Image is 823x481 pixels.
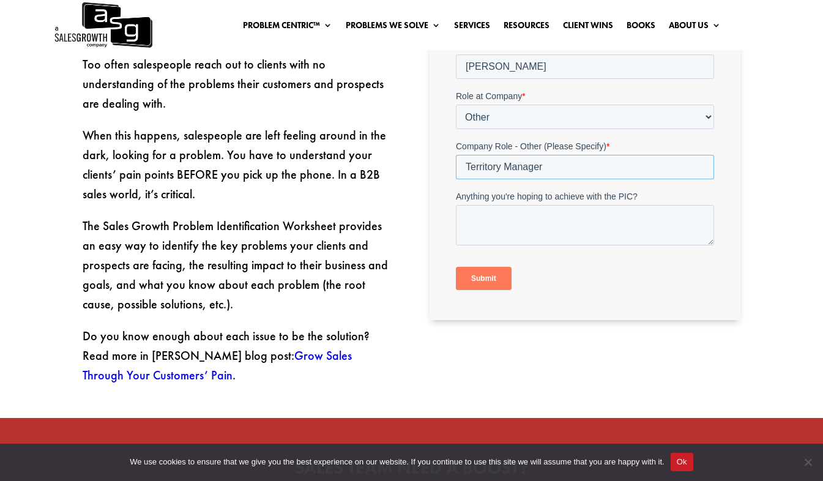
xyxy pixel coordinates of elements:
[243,21,332,34] a: Problem Centric™
[346,21,441,34] a: Problems We Solve
[563,21,613,34] a: Client Wins
[669,21,721,34] a: About Us
[83,326,393,385] p: Do you know enough about each issue to be the solution? Read more in [PERSON_NAME] blog post: .
[802,456,814,468] span: No
[130,456,664,468] span: We use cookies to ensure that we give you the best experience on our website. If you continue to ...
[454,21,490,34] a: Services
[83,125,393,216] p: When this happens, salespeople are left feeling around in the dark, looking for a problem. You ha...
[83,216,393,326] p: The Sales Growth Problem Identification Worksheet provides an easy way to identify the key proble...
[671,453,693,471] button: Ok
[83,54,393,125] p: Too often salespeople reach out to clients with no understanding of the problems their customers ...
[627,21,655,34] a: Books
[504,21,549,34] a: Resources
